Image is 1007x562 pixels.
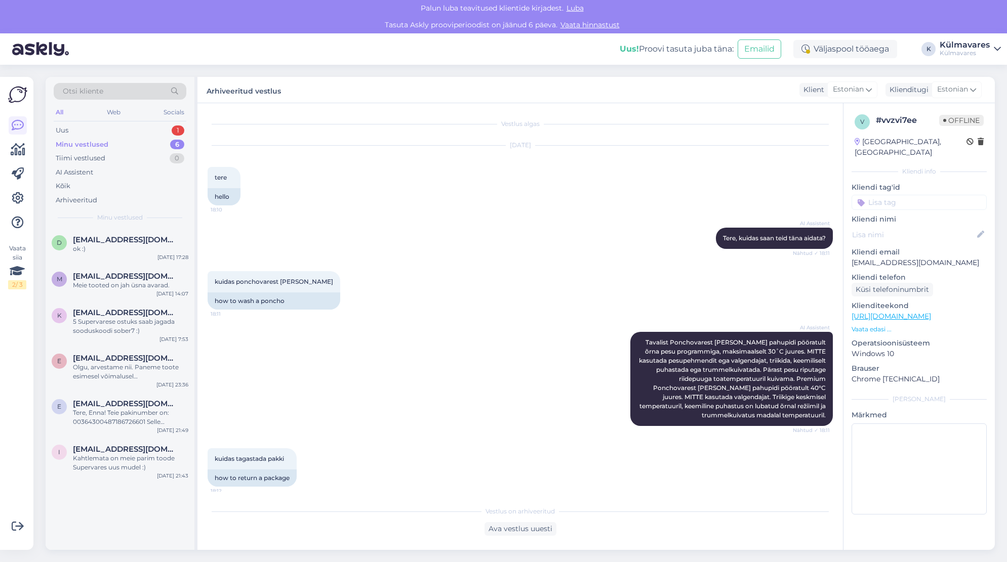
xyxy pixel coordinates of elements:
[56,125,68,136] div: Uus
[852,410,987,420] p: Märkmed
[215,174,227,181] span: tere
[63,86,103,97] span: Otsi kliente
[207,83,281,97] label: Arhiveeritud vestlus
[852,229,975,240] input: Lisa nimi
[57,275,62,283] span: m
[852,338,987,349] p: Operatsioonisüsteem
[56,195,97,205] div: Arhiveeritud
[855,137,966,158] div: [GEOGRAPHIC_DATA], [GEOGRAPHIC_DATA]
[833,84,864,95] span: Estonian
[73,235,178,244] span: danguolesammal@gmail.com
[563,4,587,13] span: Luba
[8,280,26,289] div: 2 / 3
[73,408,188,426] div: Tere, Enna! Teie pakinumber on: 00364300487186726601 Selle pakinumbriga saate vormistada smartpos...
[852,167,987,176] div: Kliendi info
[157,253,188,261] div: [DATE] 17:28
[156,381,188,388] div: [DATE] 23:36
[73,445,178,454] span: info@info.ee
[57,312,62,319] span: k
[58,448,60,456] span: i
[159,335,188,343] div: [DATE] 7:53
[172,125,184,136] div: 1
[940,49,990,57] div: Külmavares
[211,487,249,495] span: 18:12
[852,312,931,321] a: [URL][DOMAIN_NAME]
[792,324,830,331] span: AI Assistent
[852,325,987,334] p: Vaata edasi ...
[620,44,639,54] b: Uus!
[157,426,188,434] div: [DATE] 21:49
[56,181,70,191] div: Kõik
[208,119,833,128] div: Vestlus algas
[8,244,26,289] div: Vaata siia
[157,472,188,480] div: [DATE] 21:43
[73,308,178,317] span: kristiina@contriber.com
[73,354,178,363] span: enna.tlp@gmail.com
[852,300,987,311] p: Klienditeekond
[852,349,987,359] p: Windows 10
[939,115,984,126] span: Offline
[792,220,830,227] span: AI Assistent
[852,195,987,210] input: Lisa tag
[852,272,987,283] p: Kliendi telefon
[885,84,929,95] div: Klienditugi
[73,317,188,335] div: 5 Supervarese ostuks saab jagada sooduskoodi sober7 :)
[921,42,936,56] div: K
[73,281,188,290] div: Meie tooted on jah üsna avarad.
[170,140,184,150] div: 6
[852,283,933,296] div: Küsi telefoninumbrit
[485,522,556,536] div: Ava vestlus uuesti
[208,188,240,205] div: hello
[620,43,734,55] div: Proovi tasuta juba täna:
[852,214,987,225] p: Kliendi nimi
[723,234,826,242] span: Tere, kuidas saan teid täna aidata?
[208,469,297,487] div: how to return a package
[852,182,987,193] p: Kliendi tag'id
[8,85,27,104] img: Askly Logo
[105,106,123,119] div: Web
[156,290,188,297] div: [DATE] 14:07
[486,507,555,516] span: Vestlus on arhiveeritud
[211,206,249,213] span: 18:10
[792,249,830,257] span: Nähtud ✓ 18:11
[557,20,623,29] a: Vaata hinnastust
[162,106,186,119] div: Socials
[215,455,284,462] span: kuidas tagastada pakki
[792,426,830,434] span: Nähtud ✓ 18:11
[860,118,864,125] span: v
[793,40,897,58] div: Väljaspool tööaega
[56,140,108,150] div: Minu vestlused
[56,153,105,163] div: Tiimi vestlused
[57,357,61,365] span: e
[208,292,340,310] div: how to wash a poncho
[208,141,833,150] div: [DATE]
[73,272,178,281] span: marimix16@gmail.com
[73,454,188,472] div: Kahtlemata on meie parim toode Supervares uus mudel :)
[940,41,990,49] div: Külmavares
[852,257,987,268] p: [EMAIL_ADDRESS][DOMAIN_NAME]
[73,363,188,381] div: Olgu, arvestame nii. Paneme toote esimesel võimalusel [PERSON_NAME]. Hetkese seisuga peaks [PERSO...
[852,247,987,257] p: Kliendi email
[57,239,62,246] span: d
[639,338,827,419] span: Tavalist Ponchovarest [PERSON_NAME] pahupidi pööratult õrna pesu programmiga, maksimaalselt 30˚C ...
[73,244,188,253] div: ok :)
[170,153,184,163] div: 0
[937,84,968,95] span: Estonian
[215,278,333,285] span: kuidas ponchovarest [PERSON_NAME]
[97,213,143,222] span: Minu vestlused
[799,84,824,95] div: Klient
[54,106,65,119] div: All
[852,363,987,374] p: Brauser
[940,41,1001,57] a: KülmavaresKülmavares
[738,39,781,59] button: Emailid
[56,167,93,178] div: AI Assistent
[57,403,61,410] span: e
[876,114,939,126] div: # vvzvi7ee
[211,310,249,318] span: 18:11
[73,399,178,408] span: enna.tlp@gmail.com
[852,374,987,384] p: Chrome [TECHNICAL_ID]
[852,395,987,404] div: [PERSON_NAME]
